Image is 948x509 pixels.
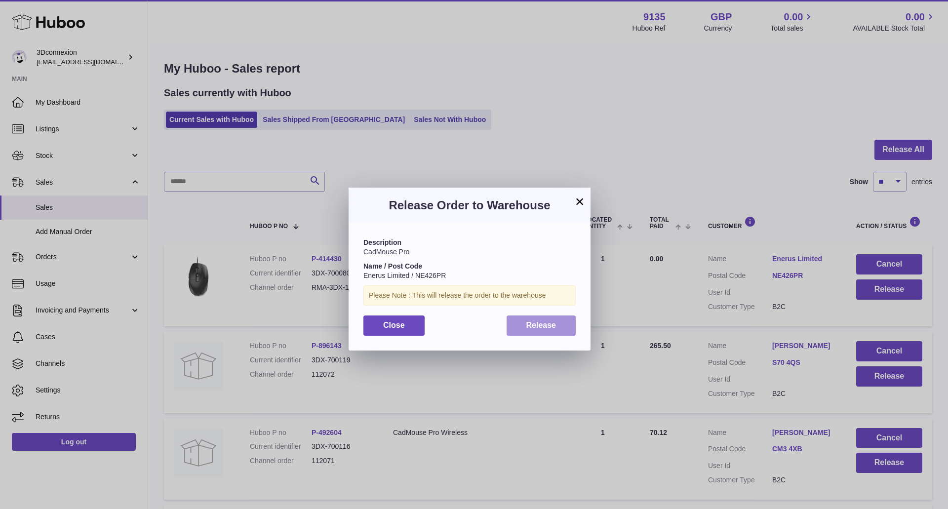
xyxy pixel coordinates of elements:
[574,196,586,207] button: ×
[363,248,409,256] span: CadMouse Pro
[363,285,576,306] div: Please Note : This will release the order to the warehouse
[363,238,401,246] strong: Description
[363,262,422,270] strong: Name / Post Code
[526,321,556,329] span: Release
[363,197,576,213] h3: Release Order to Warehouse
[507,315,576,336] button: Release
[363,315,425,336] button: Close
[383,321,405,329] span: Close
[363,272,446,279] span: Enerus Limited / NE426PR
